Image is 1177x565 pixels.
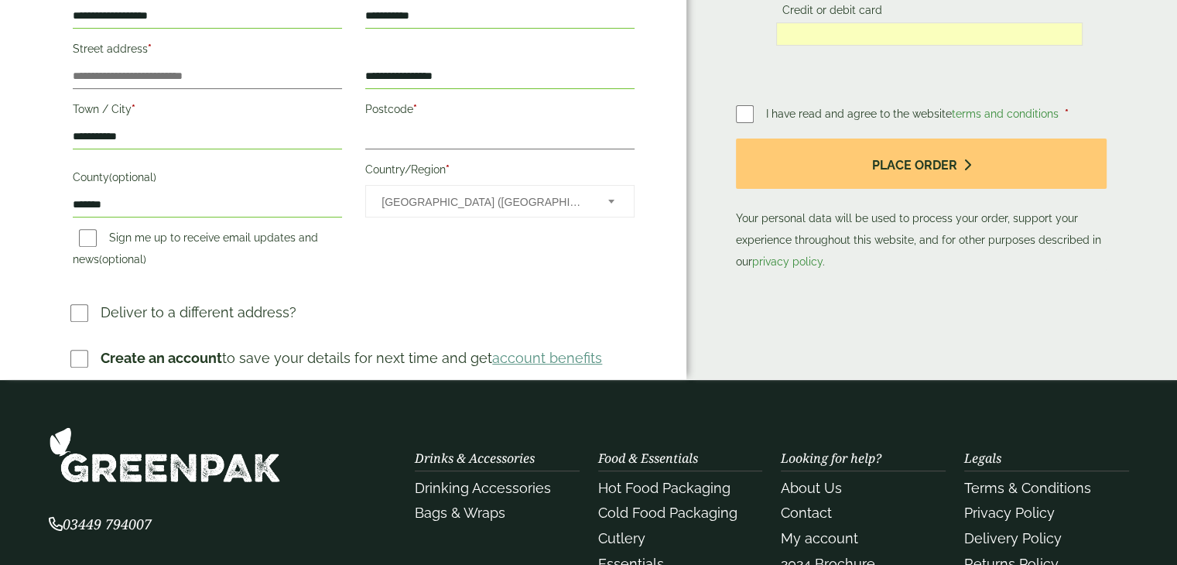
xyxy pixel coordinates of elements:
a: account benefits [492,350,602,366]
a: Bags & Wraps [415,505,505,521]
span: (optional) [99,253,146,265]
abbr: required [446,163,450,176]
a: Cold Food Packaging [598,505,737,521]
label: Town / City [73,98,342,125]
a: Cutlery [598,530,645,546]
a: Drinking Accessories [415,480,551,496]
img: GreenPak Supplies [49,426,281,483]
input: Sign me up to receive email updates and news(optional) [79,229,97,247]
p: Your personal data will be used to process your order, support your experience throughout this we... [736,139,1107,272]
a: Hot Food Packaging [598,480,730,496]
abbr: required [413,103,417,115]
a: My account [781,530,858,546]
abbr: required [132,103,135,115]
label: County [73,166,342,193]
abbr: required [148,43,152,55]
span: (optional) [109,171,156,183]
iframe: Secure card payment input frame [781,27,1078,41]
button: Place order [736,139,1107,189]
label: Street address [73,38,342,64]
a: About Us [781,480,842,496]
span: Country/Region [365,185,635,217]
label: Credit or debit card [776,4,888,21]
a: terms and conditions [952,108,1059,120]
label: Postcode [365,98,635,125]
a: privacy policy [752,255,823,268]
label: Sign me up to receive email updates and news [73,231,318,270]
label: Country/Region [365,159,635,185]
span: 03449 794007 [49,515,152,533]
span: I have read and agree to the website [766,108,1062,120]
a: Delivery Policy [964,530,1062,546]
strong: Create an account [101,350,222,366]
p: Deliver to a different address? [101,302,296,323]
span: United Kingdom (UK) [381,186,587,218]
a: Privacy Policy [964,505,1055,521]
a: Terms & Conditions [964,480,1091,496]
abbr: required [1065,108,1069,120]
p: to save your details for next time and get [101,348,602,368]
a: Contact [781,505,832,521]
a: 03449 794007 [49,518,152,532]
